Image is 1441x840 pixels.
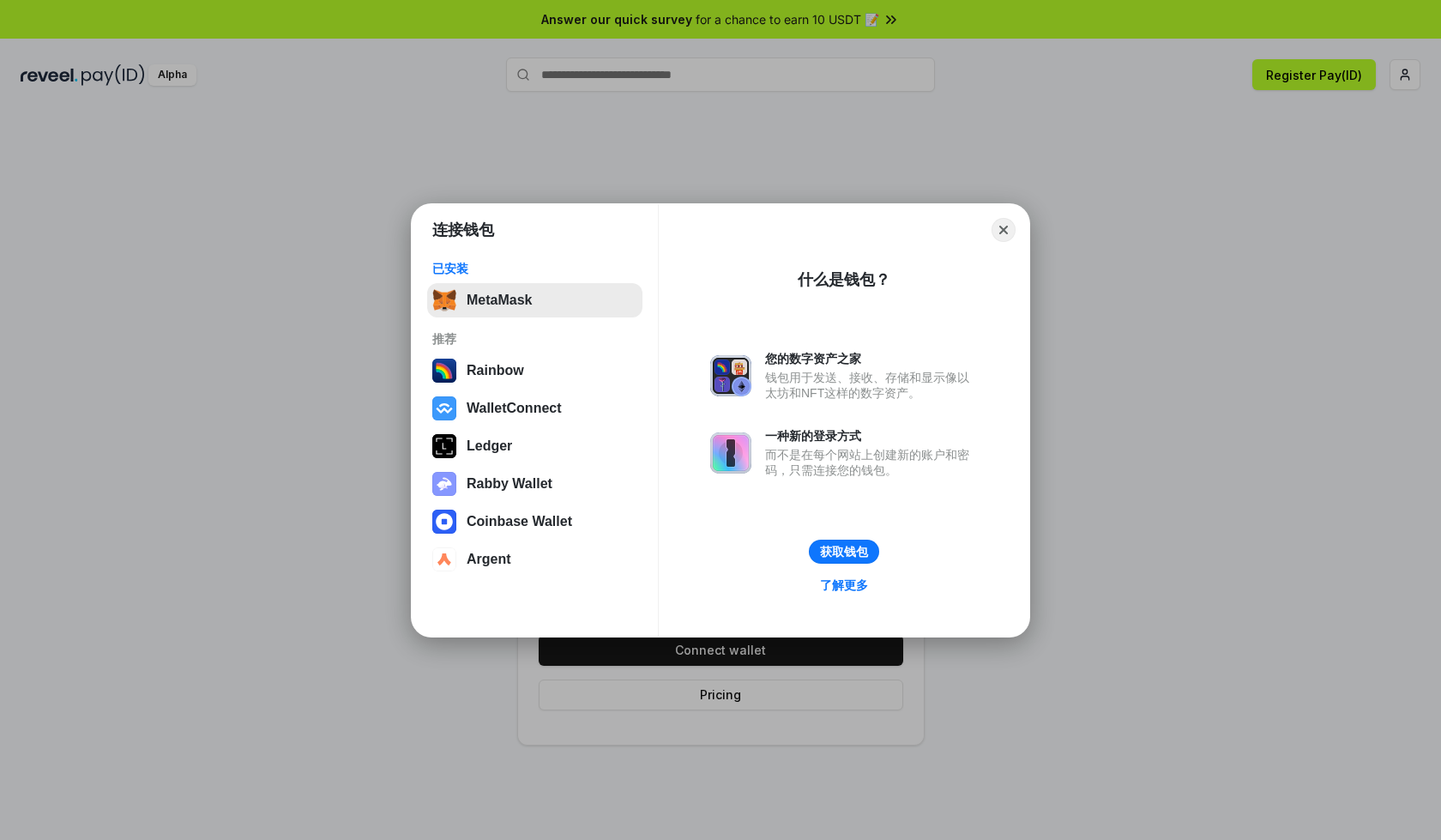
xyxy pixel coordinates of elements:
[427,429,642,463] button: Ledger
[820,544,868,559] div: 获取钱包
[432,261,637,276] div: 已安装
[427,283,642,317] button: MetaMask
[467,401,562,416] div: WalletConnect
[427,467,642,501] button: Rabby Wallet
[467,476,552,492] div: Rabby Wallet
[432,331,637,347] div: 推荐
[427,505,642,539] button: Coinbase Wallet
[810,574,878,596] a: 了解更多
[820,577,868,593] div: 了解更多
[427,354,642,388] button: Rainbow
[432,220,494,240] h1: 连接钱包
[432,396,456,420] img: svg+xml,%3Csvg%20width%3D%2228%22%20height%3D%2228%22%20viewBox%3D%220%200%2028%2028%22%20fill%3D...
[992,218,1016,242] button: Close
[432,288,456,312] img: svg+xml,%3Csvg%20fill%3D%22none%22%20height%3D%2233%22%20viewBox%3D%220%200%2035%2033%22%20width%...
[427,542,642,577] button: Argent
[798,269,890,290] div: 什么是钱包？
[432,472,456,496] img: svg+xml,%3Csvg%20xmlns%3D%22http%3A%2F%2Fwww.w3.org%2F2000%2Fsvg%22%20fill%3D%22none%22%20viewBox...
[467,363,524,378] div: Rainbow
[432,359,456,383] img: svg+xml,%3Csvg%20width%3D%22120%22%20height%3D%22120%22%20viewBox%3D%220%200%20120%20120%22%20fil...
[467,514,572,529] div: Coinbase Wallet
[809,540,879,564] button: 获取钱包
[432,510,456,534] img: svg+xml,%3Csvg%20width%3D%2228%22%20height%3D%2228%22%20viewBox%3D%220%200%2028%2028%22%20fill%3D...
[467,438,512,454] div: Ledger
[467,293,532,308] div: MetaMask
[432,547,456,571] img: svg+xml,%3Csvg%20width%3D%2228%22%20height%3D%2228%22%20viewBox%3D%220%200%2028%2028%22%20fill%3D...
[765,370,978,401] div: 钱包用于发送、接收、存储和显示像以太坊和NFT这样的数字资产。
[710,432,751,474] img: svg+xml,%3Csvg%20xmlns%3D%22http%3A%2F%2Fwww.w3.org%2F2000%2Fsvg%22%20fill%3D%22none%22%20viewBox...
[427,391,642,426] button: WalletConnect
[467,552,511,567] div: Argent
[710,355,751,396] img: svg+xml,%3Csvg%20xmlns%3D%22http%3A%2F%2Fwww.w3.org%2F2000%2Fsvg%22%20fill%3D%22none%22%20viewBox...
[765,351,978,366] div: 您的数字资产之家
[765,428,978,444] div: 一种新的登录方式
[432,434,456,458] img: svg+xml,%3Csvg%20xmlns%3D%22http%3A%2F%2Fwww.w3.org%2F2000%2Fsvg%22%20width%3D%2228%22%20height%3...
[765,447,978,478] div: 而不是在每个网站上创建新的账户和密码，只需连接您的钱包。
